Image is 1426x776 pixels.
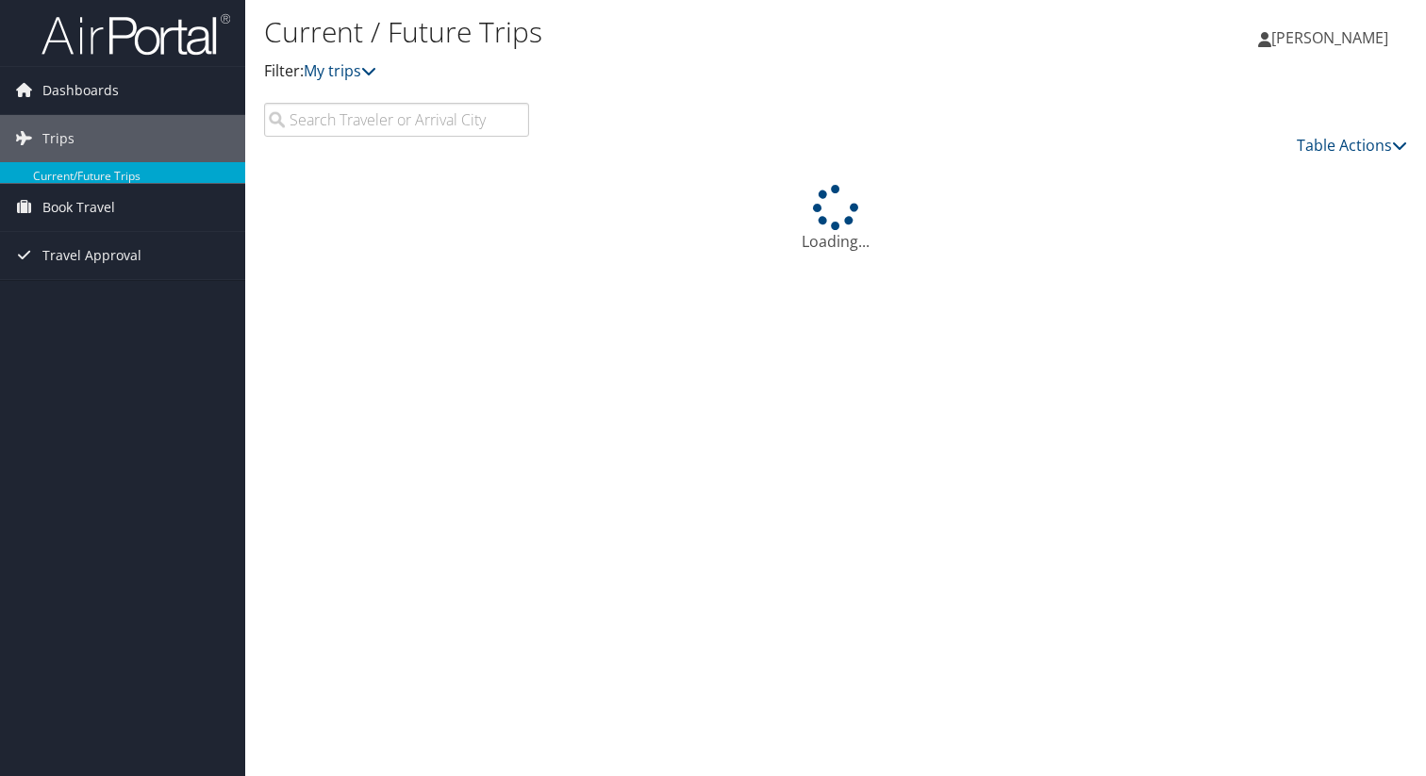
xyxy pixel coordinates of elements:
a: Table Actions [1297,135,1407,156]
p: Filter: [264,59,1026,84]
span: [PERSON_NAME] [1271,27,1388,48]
a: [PERSON_NAME] [1258,9,1407,66]
span: Trips [42,115,75,162]
a: My trips [304,60,376,81]
span: Book Travel [42,184,115,231]
span: Travel Approval [42,232,141,279]
span: Dashboards [42,67,119,114]
div: Loading... [264,185,1407,253]
img: airportal-logo.png [41,12,230,57]
h1: Current / Future Trips [264,12,1026,52]
input: Search Traveler or Arrival City [264,103,529,137]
